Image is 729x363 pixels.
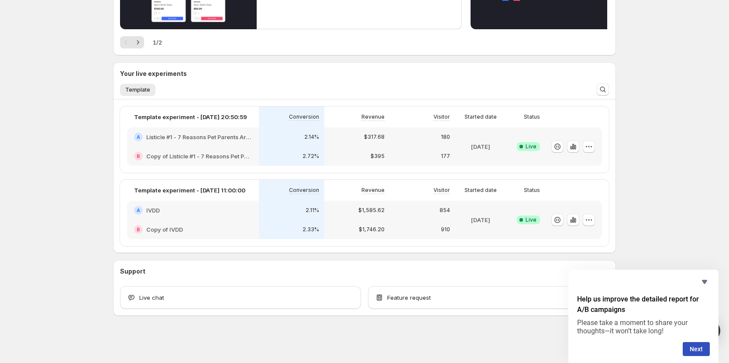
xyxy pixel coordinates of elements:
p: [DATE] [471,216,490,224]
p: 854 [440,207,450,214]
p: 180 [441,134,450,140]
button: Next question [683,342,710,356]
h3: Your live experiments [120,69,187,78]
h2: A [137,208,140,213]
p: Please take a moment to share your thoughts—it won’t take long! [577,318,710,335]
h2: B [137,154,140,159]
p: 2.14% [304,134,319,140]
p: 2.11% [306,207,319,214]
span: Template [125,86,150,93]
h2: Help us improve the detailed report for A/B campaigns [577,294,710,315]
button: Search and filter results [597,83,609,96]
p: Visitor [433,113,450,120]
p: Status [524,187,540,194]
div: Help us improve the detailed report for A/B campaigns [577,277,710,356]
h2: A [137,134,140,140]
span: Feature request [387,293,431,302]
span: Live chat [139,293,164,302]
p: Status [524,113,540,120]
nav: Pagination [120,36,144,48]
p: 177 [441,153,450,160]
p: Revenue [361,113,385,120]
h3: Support [120,267,145,276]
span: Live [526,216,536,223]
p: Started date [464,187,497,194]
p: $395 [371,153,385,160]
h2: Copy of IVDD [146,225,183,234]
p: 2.33% [303,226,319,233]
p: 910 [441,226,450,233]
p: Conversion [289,187,319,194]
h2: IVDD [146,206,160,215]
p: Revenue [361,187,385,194]
h2: B [137,227,140,232]
p: [DATE] [471,142,490,151]
p: Conversion [289,113,319,120]
p: Template experiment - [DATE] 20:50:59 [134,113,247,121]
span: Live [526,143,536,150]
h2: Listicle #1 - 7 Reasons Pet Parents Are Using Red [MEDICAL_DATA] To Help Their Dogs Live Longer [146,133,252,141]
p: $317.68 [364,134,385,140]
button: Hide survey [699,277,710,287]
p: 2.72% [303,153,319,160]
h2: Copy of Listicle #1 - 7 Reasons Pet Parents Are Using Red [MEDICAL_DATA] To Help Their Dogs Live ... [146,152,252,161]
p: $1,585.62 [358,207,385,214]
button: Next [132,36,144,48]
p: Visitor [433,187,450,194]
span: 1 / 2 [153,38,162,47]
p: Template experiment - [DATE] 11:00:00 [134,186,245,195]
p: $1,746.20 [359,226,385,233]
p: Started date [464,113,497,120]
